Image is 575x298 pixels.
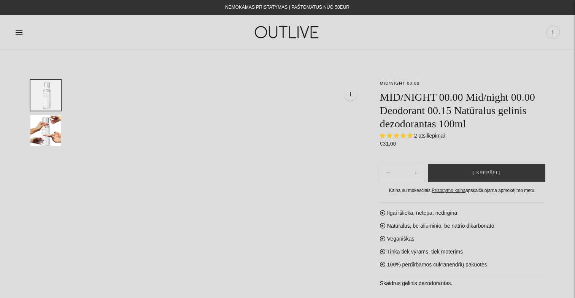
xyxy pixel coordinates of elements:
span: 2 atsiliepimai [414,133,445,139]
img: OUTLIVE [240,19,335,45]
input: Product quantity [396,168,408,179]
span: €31,00 [380,141,396,147]
div: Kaina su mokesčiais. apskaičiuojama apmokėjimo metu. [380,187,545,195]
a: Pristatymo kaina [432,188,465,193]
span: 1 [548,27,558,38]
button: Į krepšelį [428,164,545,182]
a: 1 [546,24,560,41]
span: Į krepšelį [473,169,500,177]
a: MID/NIGHT 00.00 [380,81,419,86]
h1: MID/NIGHT 00.00 Mid/night 00.00 Deodorant 00.15 Natūralus gelinis dezodorantas 100ml [380,90,545,130]
div: NEMOKAMAS PRISTATYMAS Į PAŠTOMATUS NUO 50EUR [225,3,349,12]
button: Add product quantity [380,164,396,182]
span: 5.00 stars [380,133,414,139]
button: Translation missing: en.general.accessibility.image_thumbail [30,115,61,146]
button: Translation missing: en.general.accessibility.image_thumbail [30,80,61,111]
button: Subtract product quantity [408,164,424,182]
